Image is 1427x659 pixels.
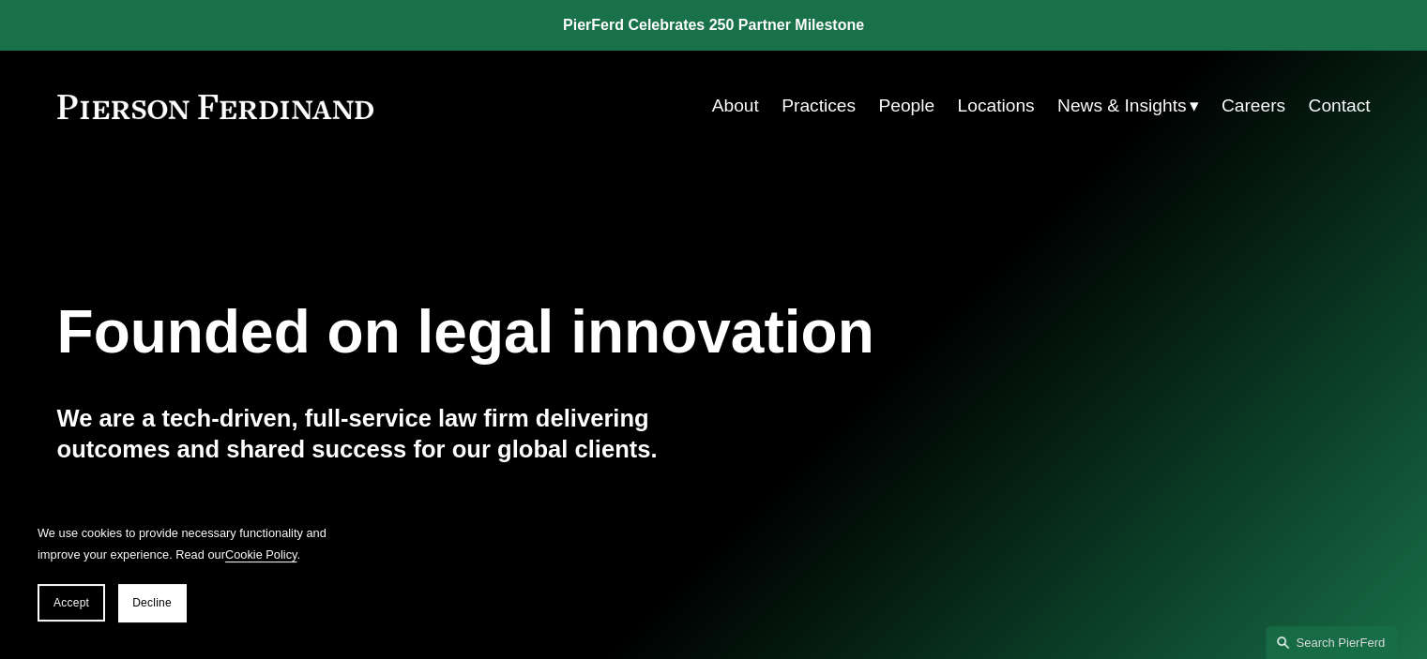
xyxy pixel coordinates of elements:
[38,522,338,565] p: We use cookies to provide necessary functionality and improve your experience. Read our .
[1222,88,1285,124] a: Careers
[57,298,1152,367] h1: Founded on legal innovation
[1057,88,1199,124] a: folder dropdown
[118,584,186,622] button: Decline
[712,88,759,124] a: About
[957,88,1034,124] a: Locations
[1266,626,1397,659] a: Search this site
[53,596,89,609] span: Accept
[38,584,105,622] button: Accept
[1308,88,1370,124] a: Contact
[878,88,934,124] a: People
[57,403,714,464] h4: We are a tech-driven, full-service law firm delivering outcomes and shared success for our global...
[225,547,297,562] a: Cookie Policy
[1057,90,1187,123] span: News & Insights
[132,596,172,609] span: Decline
[19,503,357,640] section: Cookie banner
[782,88,856,124] a: Practices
